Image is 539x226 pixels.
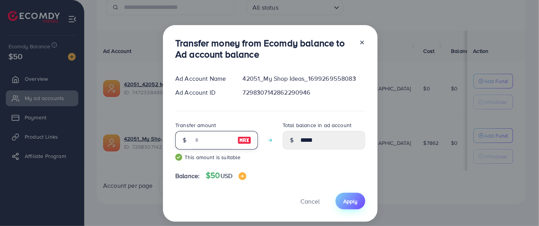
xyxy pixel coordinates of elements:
[175,37,353,60] h3: Transfer money from Ecomdy balance to Ad account balance
[237,88,371,97] div: 7298307142862290946
[169,74,237,83] div: Ad Account Name
[175,172,200,180] span: Balance:
[239,172,246,180] img: image
[220,172,232,180] span: USD
[336,193,365,209] button: Apply
[237,74,371,83] div: 42051_My Shop Ideas_1699269558083
[343,197,358,205] span: Apply
[300,197,320,206] span: Cancel
[169,88,237,97] div: Ad Account ID
[291,193,329,209] button: Cancel
[206,171,246,180] h4: $50
[506,191,533,220] iframe: Chat
[175,154,182,161] img: guide
[237,136,251,145] img: image
[283,121,351,129] label: Total balance in ad account
[175,153,258,161] small: This amount is suitable
[175,121,216,129] label: Transfer amount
